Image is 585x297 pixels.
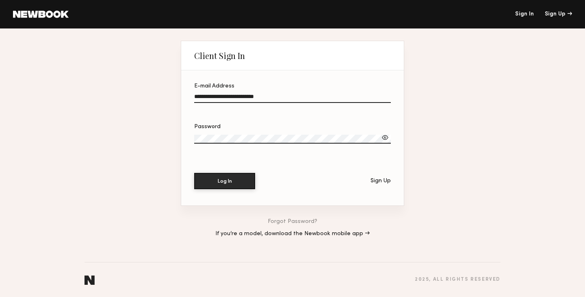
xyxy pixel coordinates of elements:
div: E-mail Address [194,83,391,89]
div: Sign Up [545,11,572,17]
input: E-mail Address [194,94,391,103]
div: Client Sign In [194,51,245,61]
div: Password [194,124,391,130]
div: 2025 , all rights reserved [415,277,500,282]
a: If you’re a model, download the Newbook mobile app → [215,231,370,237]
a: Sign In [515,11,534,17]
input: Password [194,135,391,144]
div: Sign Up [370,178,391,184]
button: Log In [194,173,255,189]
a: Forgot Password? [268,219,317,225]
